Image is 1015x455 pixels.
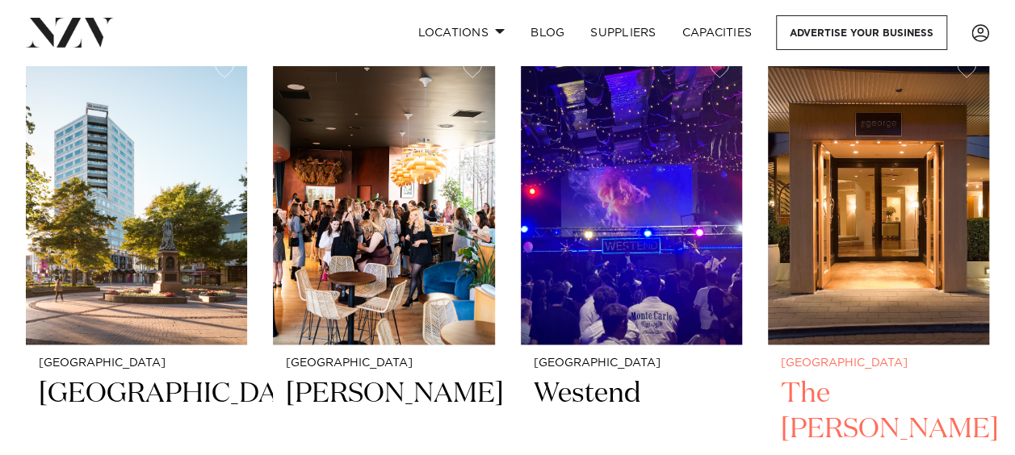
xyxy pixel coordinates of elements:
[534,357,729,369] small: [GEOGRAPHIC_DATA]
[286,357,481,369] small: [GEOGRAPHIC_DATA]
[776,15,947,50] a: Advertise your business
[26,18,114,47] img: nzv-logo.png
[405,15,518,50] a: Locations
[577,15,669,50] a: SUPPLIERS
[39,357,234,369] small: [GEOGRAPHIC_DATA]
[669,15,765,50] a: Capacities
[518,15,577,50] a: BLOG
[781,357,976,369] small: [GEOGRAPHIC_DATA]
